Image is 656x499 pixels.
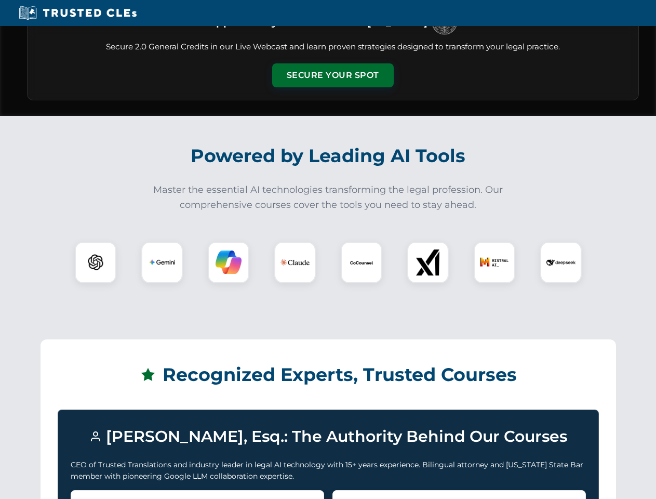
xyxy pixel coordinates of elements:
[272,63,394,87] button: Secure Your Spot
[41,138,616,174] h2: Powered by Leading AI Tools
[58,357,599,393] h2: Recognized Experts, Trusted Courses
[274,242,316,283] div: Claude
[546,248,575,277] img: DeepSeek Logo
[341,242,382,283] div: CoCounsel
[407,242,449,283] div: xAI
[415,249,441,275] img: xAI Logo
[474,242,515,283] div: Mistral AI
[280,248,310,277] img: Claude Logo
[16,5,140,21] img: Trusted CLEs
[71,423,586,451] h3: [PERSON_NAME], Esq.: The Authority Behind Our Courses
[208,242,249,283] div: Copilot
[75,242,116,283] div: ChatGPT
[81,247,111,278] img: ChatGPT Logo
[216,249,242,275] img: Copilot Logo
[141,242,183,283] div: Gemini
[40,41,626,53] p: Secure 2.0 General Credits in our Live Webcast and learn proven strategies designed to transform ...
[71,459,586,482] p: CEO of Trusted Translations and industry leader in legal AI technology with 15+ years experience....
[149,249,175,275] img: Gemini Logo
[349,249,374,275] img: CoCounsel Logo
[540,242,582,283] div: DeepSeek
[480,248,509,277] img: Mistral AI Logo
[146,182,510,213] p: Master the essential AI technologies transforming the legal profession. Our comprehensive courses...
